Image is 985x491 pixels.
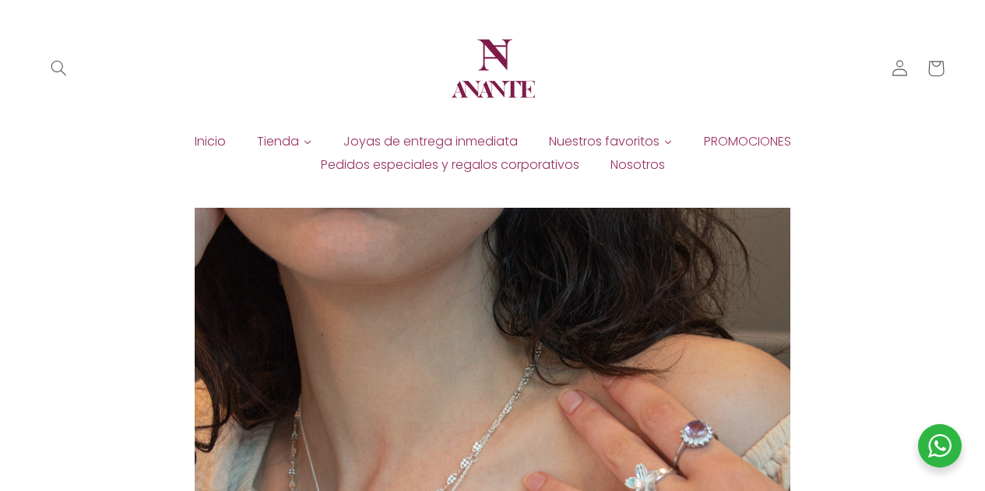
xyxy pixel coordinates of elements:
[533,130,688,153] a: Nuestros favoritos
[195,133,226,150] span: Inicio
[704,133,791,150] span: PROMOCIONES
[343,133,518,150] span: Joyas de entrega inmediata
[305,153,595,177] a: Pedidos especiales y regalos corporativos
[241,130,328,153] a: Tienda
[321,156,579,174] span: Pedidos especiales y regalos corporativos
[41,51,77,86] summary: Búsqueda
[328,130,533,153] a: Joyas de entrega inmediata
[440,16,546,121] a: Anante Joyería | Diseño en plata y oro
[549,133,660,150] span: Nuestros favoritos
[446,22,540,115] img: Anante Joyería | Diseño en plata y oro
[595,153,681,177] a: Nosotros
[610,156,665,174] span: Nosotros
[688,130,807,153] a: PROMOCIONES
[257,133,299,150] span: Tienda
[179,130,241,153] a: Inicio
